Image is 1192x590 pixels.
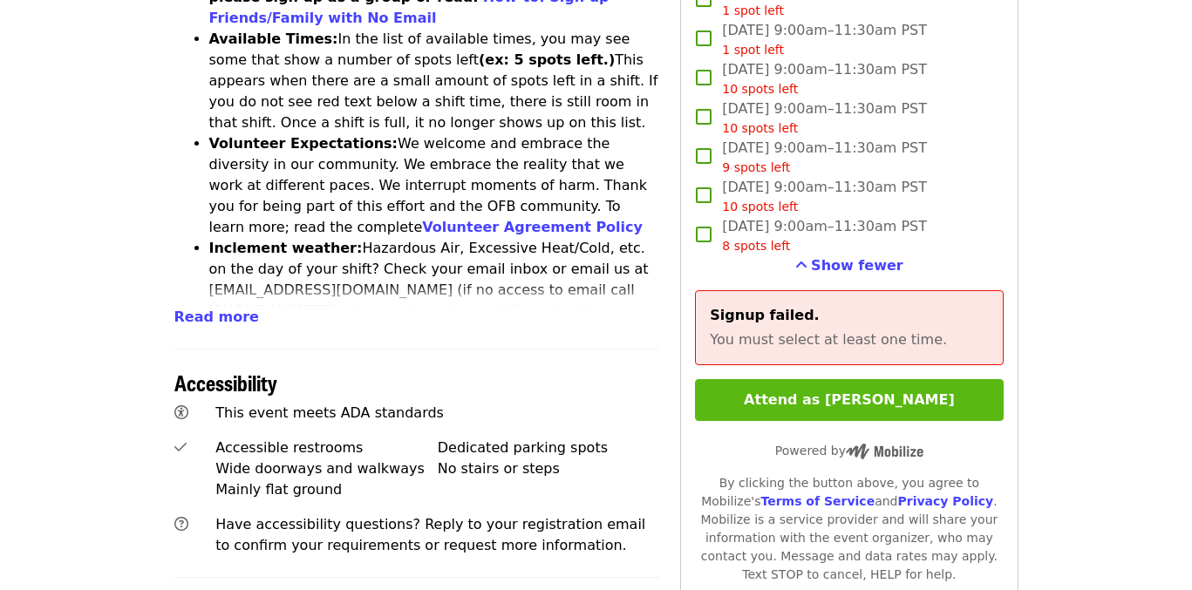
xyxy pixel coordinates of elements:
span: 10 spots left [722,121,798,135]
i: check icon [174,439,187,456]
button: Read more [174,307,259,328]
div: No stairs or steps [438,458,660,479]
span: Signup failed. [710,307,819,323]
span: 9 spots left [722,160,790,174]
strong: (ex: 5 spots left.) [479,51,615,68]
span: 1 spot left [722,3,784,17]
span: [DATE] 9:00am–11:30am PST [722,177,927,216]
span: [DATE] 9:00am–11:30am PST [722,138,927,177]
button: Attend as [PERSON_NAME] [695,379,1003,421]
li: We welcome and embrace the diversity in our community. We embrace the reality that we work at dif... [209,133,660,238]
button: See more timeslots [795,255,903,276]
span: Show fewer [811,257,903,274]
strong: Inclement weather: [209,240,363,256]
span: Accessibility [174,367,277,397]
li: Hazardous Air, Excessive Heat/Cold, etc. on the day of your shift? Check your email inbox or emai... [209,238,660,342]
i: question-circle icon [174,516,188,532]
span: 10 spots left [722,200,798,214]
div: Wide doorways and walkways [215,458,438,479]
div: Mainly flat ground [215,479,438,500]
span: Read more [174,309,259,325]
span: [DATE] 9:00am–11:30am PST [722,216,927,255]
i: universal-access icon [174,404,188,421]
div: By clicking the button above, you agree to Mobilize's and . Mobilize is a service provider and wi... [695,474,1003,584]
strong: Volunteer Expectations: [209,135,398,152]
a: Volunteer Agreement Policy [422,219,643,235]
span: [DATE] 9:00am–11:30am PST [722,59,927,98]
li: In the list of available times, you may see some that show a number of spots left This appears wh... [209,29,660,133]
span: Have accessibility questions? Reply to your registration email to confirm your requirements or re... [215,516,645,553]
img: Powered by Mobilize [846,444,923,459]
span: 10 spots left [722,82,798,96]
a: Terms of Service [760,494,875,508]
span: This event meets ADA standards [215,404,444,421]
div: Accessible restrooms [215,437,438,458]
div: Dedicated parking spots [438,437,660,458]
span: [DATE] 9:00am–11:30am PST [722,98,927,138]
span: 1 spot left [722,43,784,57]
strong: Available Times: [209,31,338,47]
span: 8 spots left [722,239,790,253]
span: Powered by [775,444,923,458]
p: You must select at least one time. [710,329,988,350]
span: [DATE] 9:00am–11:30am PST [722,20,927,59]
a: Privacy Policy [897,494,993,508]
